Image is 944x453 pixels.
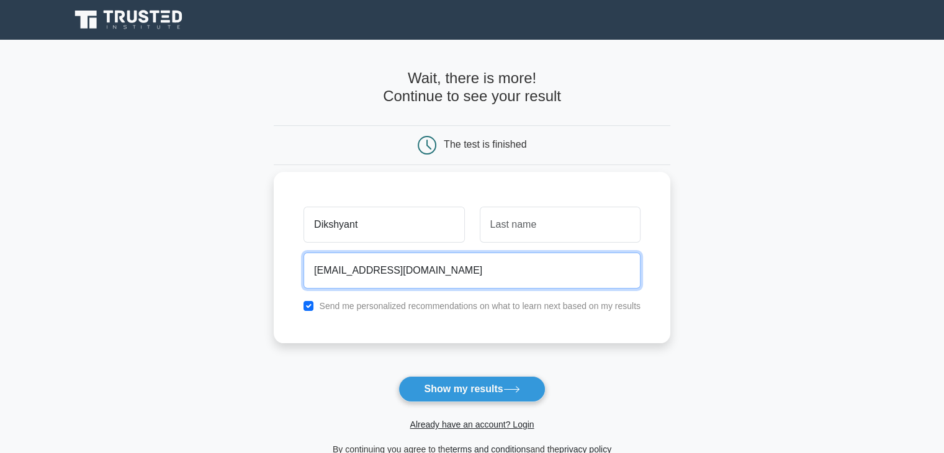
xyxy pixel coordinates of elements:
[319,301,641,311] label: Send me personalized recommendations on what to learn next based on my results
[274,70,670,105] h4: Wait, there is more! Continue to see your result
[303,253,641,289] input: Email
[398,376,545,402] button: Show my results
[444,139,526,150] div: The test is finished
[303,207,464,243] input: First name
[480,207,641,243] input: Last name
[410,419,534,429] a: Already have an account? Login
